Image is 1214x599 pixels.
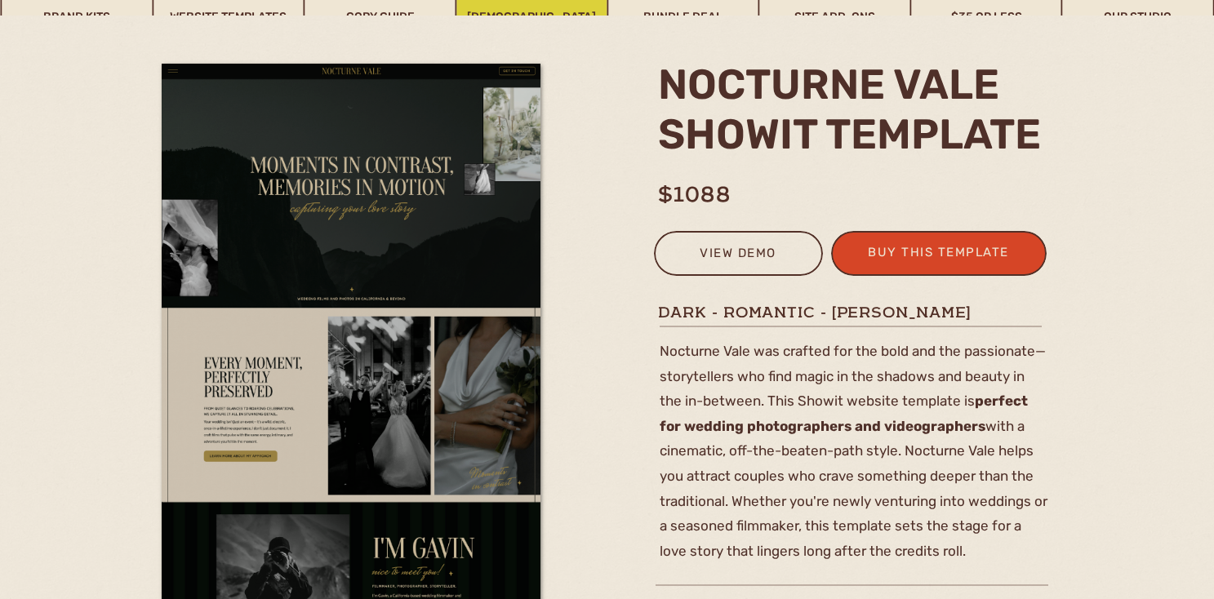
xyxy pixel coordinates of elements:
[658,179,790,199] h1: $1088
[660,393,1028,434] b: perfect for wedding photographers and videographers
[665,242,812,269] a: view demo
[658,302,1047,322] h1: dark - romantic - [PERSON_NAME]
[658,60,1052,158] h2: nocturne vale Showit template
[839,242,1038,268] a: buy this template
[660,339,1048,557] p: Nocturne Vale was crafted for the bold and the passionate— storytellers who find magic in the sha...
